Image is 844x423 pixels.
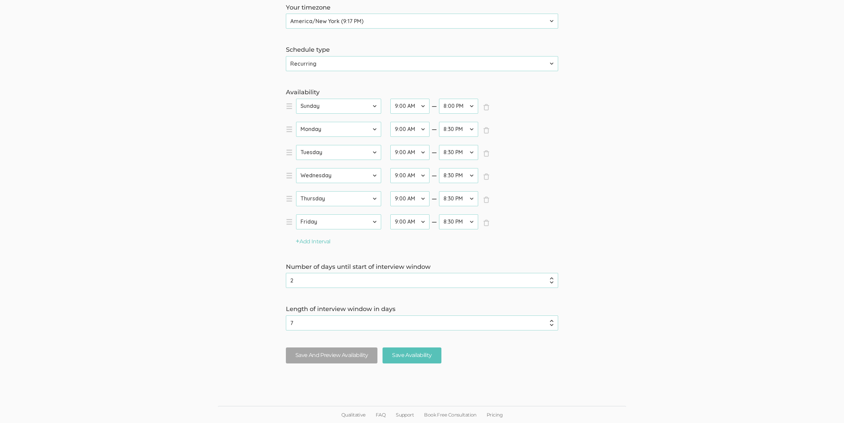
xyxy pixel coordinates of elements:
[296,238,330,246] button: Add Interval
[286,46,558,54] label: Schedule type
[483,219,490,226] span: ×
[483,127,490,134] span: ×
[383,347,441,363] input: Save Availability
[483,173,490,180] span: ×
[286,347,377,363] button: Save And Preview Availability
[483,150,490,157] span: ×
[286,305,558,314] label: Length of interview window in days
[286,263,558,272] label: Number of days until start of interview window
[483,196,490,203] span: ×
[286,88,558,97] label: Availability
[286,3,558,12] label: Your timezone
[810,390,844,423] iframe: Chat Widget
[483,104,490,111] span: ×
